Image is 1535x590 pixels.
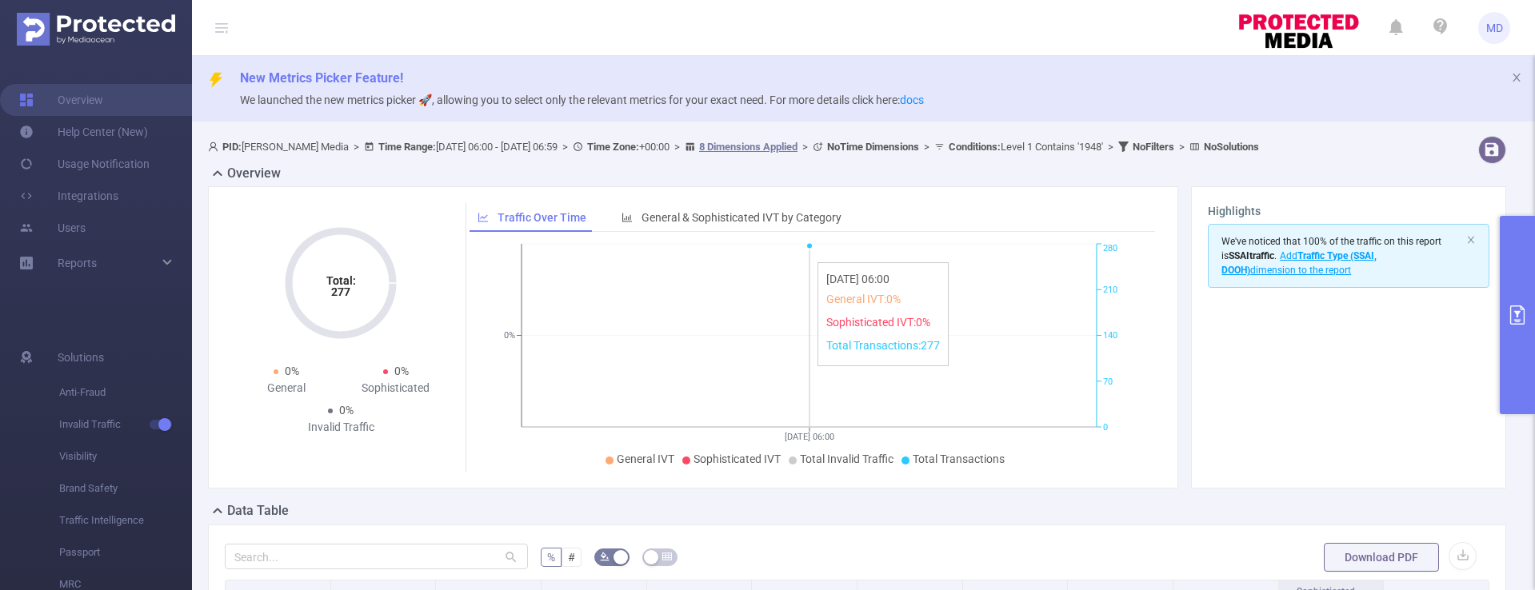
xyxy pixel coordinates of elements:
b: No Filters [1133,141,1174,153]
a: Help Center (New) [19,116,148,148]
b: Time Range: [378,141,436,153]
span: Sophisticated IVT [694,452,781,465]
span: General & Sophisticated IVT by Category [642,211,841,224]
input: Search... [225,544,528,569]
span: Reports [58,257,97,269]
span: 0% [339,404,354,417]
span: [PERSON_NAME] Media [DATE] 06:00 - [DATE] 06:59 +00:00 [208,141,1259,153]
u: 8 Dimensions Applied [699,141,797,153]
tspan: 140 [1103,331,1117,341]
i: icon: user [208,142,222,152]
i: icon: bar-chart [622,212,633,223]
span: Brand Safety [59,472,192,504]
span: Visibility [59,441,192,472]
b: Time Zone: [587,141,639,153]
b: SSAI traffic [1229,250,1274,261]
h2: Data Table [227,501,289,520]
span: Total Invalid Traffic [800,452,893,465]
tspan: 0% [504,331,515,341]
span: Passport [59,536,192,568]
div: Invalid Traffic [286,419,396,436]
span: Traffic Intelligence [59,504,192,536]
a: docs [900,94,924,106]
b: Traffic Type (SSAI, DOOH) [1221,250,1377,276]
button: Download PDF [1324,543,1439,572]
span: > [919,141,934,153]
span: > [1174,141,1189,153]
tspan: 70 [1103,377,1113,387]
span: > [349,141,364,153]
tspan: 210 [1103,285,1117,295]
i: icon: thunderbolt [208,72,224,88]
span: # [568,551,575,564]
span: % [547,551,555,564]
tspan: 277 [331,285,350,298]
a: Integrations [19,180,118,212]
span: 0% [394,365,409,377]
b: No Solutions [1204,141,1259,153]
i: icon: close [1511,72,1522,83]
h2: Overview [227,164,281,183]
span: Traffic Over Time [498,211,586,224]
a: Overview [19,84,103,116]
tspan: 0 [1103,422,1108,433]
span: MD [1486,12,1503,44]
tspan: [DATE] 06:00 [785,432,834,442]
span: > [558,141,573,153]
span: Anti-Fraud [59,377,192,409]
i: icon: bg-colors [600,552,610,561]
tspan: Total: [326,274,356,287]
button: icon: close [1511,69,1522,86]
span: > [1103,141,1118,153]
span: Level 1 Contains '1948' [949,141,1103,153]
tspan: 280 [1103,244,1117,254]
span: 0% [285,365,299,377]
span: Solutions [58,341,104,373]
span: We've noticed that 100% of the traffic on this report is . [1221,236,1441,276]
span: We launched the new metrics picker 🚀, allowing you to select only the relevant metrics for your e... [240,94,924,106]
b: Conditions : [949,141,1001,153]
i: icon: line-chart [478,212,489,223]
i: icon: table [662,552,672,561]
button: icon: close [1466,231,1476,249]
span: Total Transactions [913,452,1005,465]
b: PID: [222,141,242,153]
b: No Time Dimensions [827,141,919,153]
div: General [231,380,341,397]
span: General IVT [617,452,674,465]
div: Sophisticated [341,380,450,397]
a: Reports [58,247,97,279]
i: icon: close [1466,235,1476,245]
span: Invalid Traffic [59,409,192,441]
img: Protected Media [17,13,175,46]
h3: Highlights [1208,203,1489,220]
span: Add dimension to the report [1221,250,1377,276]
a: Usage Notification [19,148,150,180]
span: New Metrics Picker Feature! [240,70,403,86]
span: > [670,141,685,153]
span: > [797,141,813,153]
a: Users [19,212,86,244]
